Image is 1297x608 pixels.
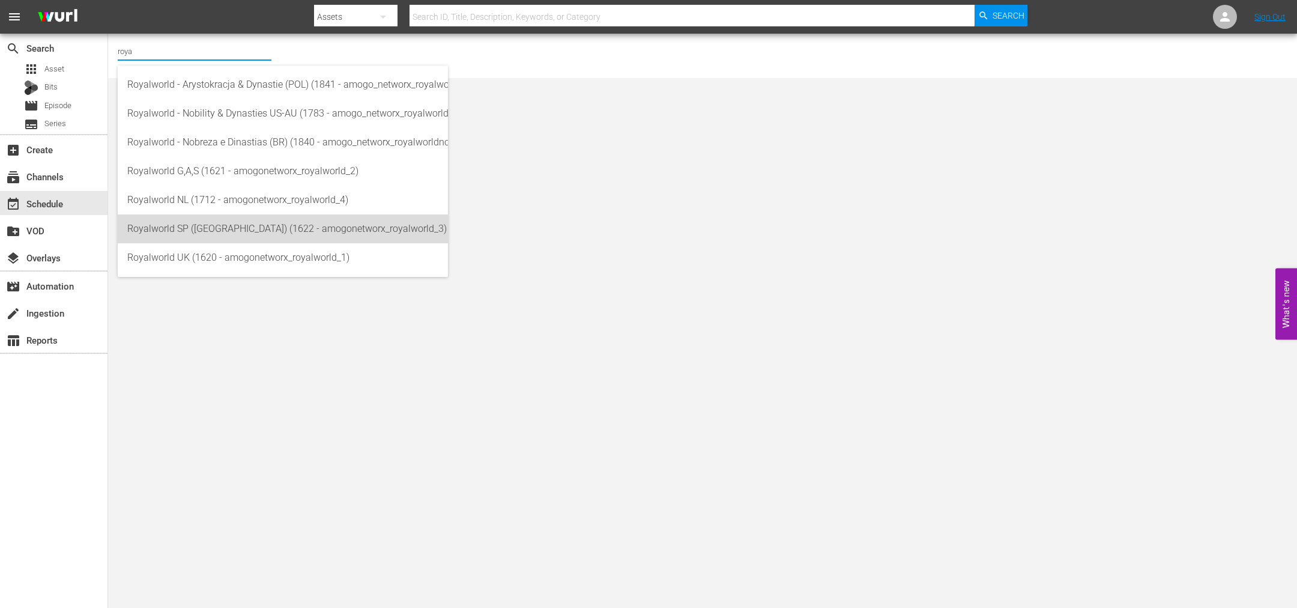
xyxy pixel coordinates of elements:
a: Sign Out [1254,12,1286,22]
span: Channels [6,170,20,184]
span: Schedule [6,197,20,211]
span: Automation [6,279,20,294]
div: Royalworld SP ([GEOGRAPHIC_DATA]) (1622 - amogonetworx_royalworld_3) [127,214,438,243]
button: Open Feedback Widget [1275,269,1297,340]
span: Reports [6,333,20,348]
span: Series [44,118,66,130]
div: No Channel Selected. [118,37,756,75]
span: Search [6,41,20,56]
span: Create [6,143,20,157]
span: Asset [24,62,38,76]
span: Search [993,5,1024,26]
div: Royalworld G,A,S (1621 - amogonetworx_royalworld_2) [127,157,438,186]
span: Episode [24,99,38,113]
span: Overlays [6,251,20,266]
span: VOD [6,224,20,239]
button: Search [975,5,1027,26]
span: Series [24,117,38,132]
span: Asset [44,63,64,75]
span: Bits [44,81,58,93]
div: Royalworld - Arystokracja & Dynastie (POL) (1841 - amogo_networx_royalworldarystokracjadynastie_1) [127,70,438,99]
div: Royalworld UK (1620 - amogonetworx_royalworld_1) [127,243,438,272]
span: menu [7,10,22,24]
span: Ingestion [6,306,20,321]
div: Royalworld - Nobreza e Dinastias (BR) (1840 - amogo_networx_royalworldnobrezaedinastias_1) [127,128,438,157]
div: Bits [24,81,38,95]
span: Episode [44,100,71,112]
img: ans4CAIJ8jUAAAAAAAAAAAAAAAAAAAAAAAAgQb4GAAAAAAAAAAAAAAAAAAAAAAAAJMjXAAAAAAAAAAAAAAAAAAAAAAAAgAT5G... [29,3,86,31]
div: Royalworld NL (1712 - amogonetworx_royalworld_4) [127,186,438,214]
div: Royalworld - Nobility & Dynasties US-AU (1783 - amogo_networx_royalworldnobilitydynasties_1) [127,99,438,128]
